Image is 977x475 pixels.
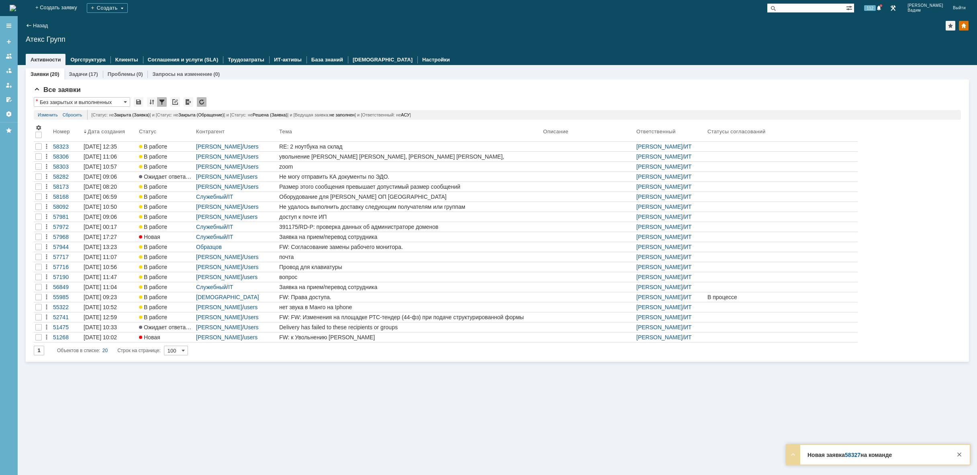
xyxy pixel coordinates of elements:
[636,173,683,180] a: [PERSON_NAME]
[84,274,117,280] div: [DATE] 11:47
[279,173,540,180] div: Не могу отправить КА документы по ЭДО.
[51,242,82,252] a: 57944
[244,304,258,310] a: users
[311,57,343,63] a: База знаний
[53,224,80,230] div: 57972
[139,163,167,170] span: В работе
[170,97,180,107] div: Скопировать ссылку на список
[278,232,542,242] a: Заявка на прием/перевод сотрудника
[84,143,117,150] div: [DATE] 12:35
[196,143,242,150] a: [PERSON_NAME]
[888,3,898,13] a: Перейти в интерфейс администратора
[148,57,219,63] a: Соглашения и услуги (SLA)
[137,272,194,282] a: В работе
[147,97,157,107] div: Сортировка...
[10,5,16,11] a: Перейти на домашнюю страницу
[82,252,137,262] a: [DATE] 11:07
[636,294,683,300] a: [PERSON_NAME]
[137,172,194,181] a: Ожидает ответа контрагента
[636,314,683,320] a: [PERSON_NAME]
[684,173,692,180] a: ИТ
[684,294,692,300] a: ИТ
[946,21,955,31] div: Добавить в избранное
[89,71,98,77] div: (17)
[636,284,683,290] a: [PERSON_NAME]
[139,274,167,280] span: В работе
[51,202,82,212] a: 58092
[279,304,540,310] div: нет звука в Манго на Iphone
[137,222,194,232] a: В работе
[279,264,540,270] div: Провод для клавиатуры
[157,97,167,107] div: Фильтрация...
[196,244,242,257] a: Образцов [PERSON_NAME]
[636,214,683,220] a: [PERSON_NAME]
[51,292,82,302] a: 55985
[82,282,137,292] a: [DATE] 11:04
[31,71,49,77] a: Заявки
[228,234,233,240] a: IT
[279,274,540,280] div: вопрос
[82,272,137,282] a: [DATE] 11:47
[139,153,167,160] span: В работе
[279,224,540,230] div: 391175/RD-P: проверка данных об администраторе доменов
[636,304,683,310] a: [PERSON_NAME]
[82,162,137,171] a: [DATE] 10:57
[684,274,692,280] a: ИТ
[279,143,540,150] div: RE: 2 ноутбука на склад
[51,262,82,272] a: 57716
[196,183,242,190] a: [PERSON_NAME]
[278,322,542,332] a: Delivery has failed to these recipients or groups
[82,302,137,312] a: [DATE] 10:52
[53,234,80,240] div: 57968
[51,322,82,332] a: 51475
[139,314,167,320] span: В работе
[82,292,137,302] a: [DATE] 09:23
[279,214,540,220] div: доступ к почте ИП
[139,143,167,150] span: В работе
[51,182,82,192] a: 58173
[279,294,540,300] div: FW: Права доступа.
[636,224,683,230] a: [PERSON_NAME]
[2,50,15,63] a: Заявки на командах
[84,314,117,320] div: [DATE] 12:59
[137,242,194,252] a: В работе
[53,334,80,340] div: 51268
[36,98,38,104] div: Настройки списка отличаются от сохраненных в виде
[137,292,194,302] a: В работе
[87,110,957,120] div: [Статус: не ] и [Статус: не ] и [Статус: не ] и [Ведущая заявка: ] и [Ответственный: не ]
[196,163,242,170] a: [PERSON_NAME]
[279,244,540,250] div: FW: Согласование замены рабочего монитора.
[278,292,542,302] a: FW: Права доступа.
[636,163,683,170] a: [PERSON_NAME]
[137,302,194,312] a: В работе
[684,334,692,340] a: ИТ
[959,21,969,31] div: Изменить домашнюю страницу
[636,324,683,330] a: [PERSON_NAME]
[2,79,15,92] a: Мои заявки
[636,264,683,270] a: [PERSON_NAME]
[196,194,227,200] a: Служебный
[70,57,105,63] a: Оргструктура
[139,128,157,135] div: Статус
[51,332,82,342] a: 51268
[38,110,58,120] a: Изменить
[87,3,128,13] div: Создать
[864,5,876,11] span: 112
[2,93,15,106] a: Мои согласования
[53,314,80,320] div: 52741
[139,324,219,330] span: Ожидает ответа контрагента
[84,183,117,190] div: [DATE] 08:20
[278,182,542,192] a: Размер этого сообщения превышает допустимый размер сообщений
[278,282,542,292] a: Заявка на прием/перевод сотрудника
[2,108,15,120] a: Настройки
[51,152,82,161] a: 58306
[139,173,219,180] span: Ожидает ответа контрагента
[53,163,80,170] div: 58303
[196,334,242,340] a: [PERSON_NAME]
[213,71,220,77] div: (0)
[53,294,80,300] div: 55985
[139,194,167,200] span: В работе
[278,123,542,142] th: Тема
[279,163,540,170] div: zoom
[51,162,82,171] a: 58303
